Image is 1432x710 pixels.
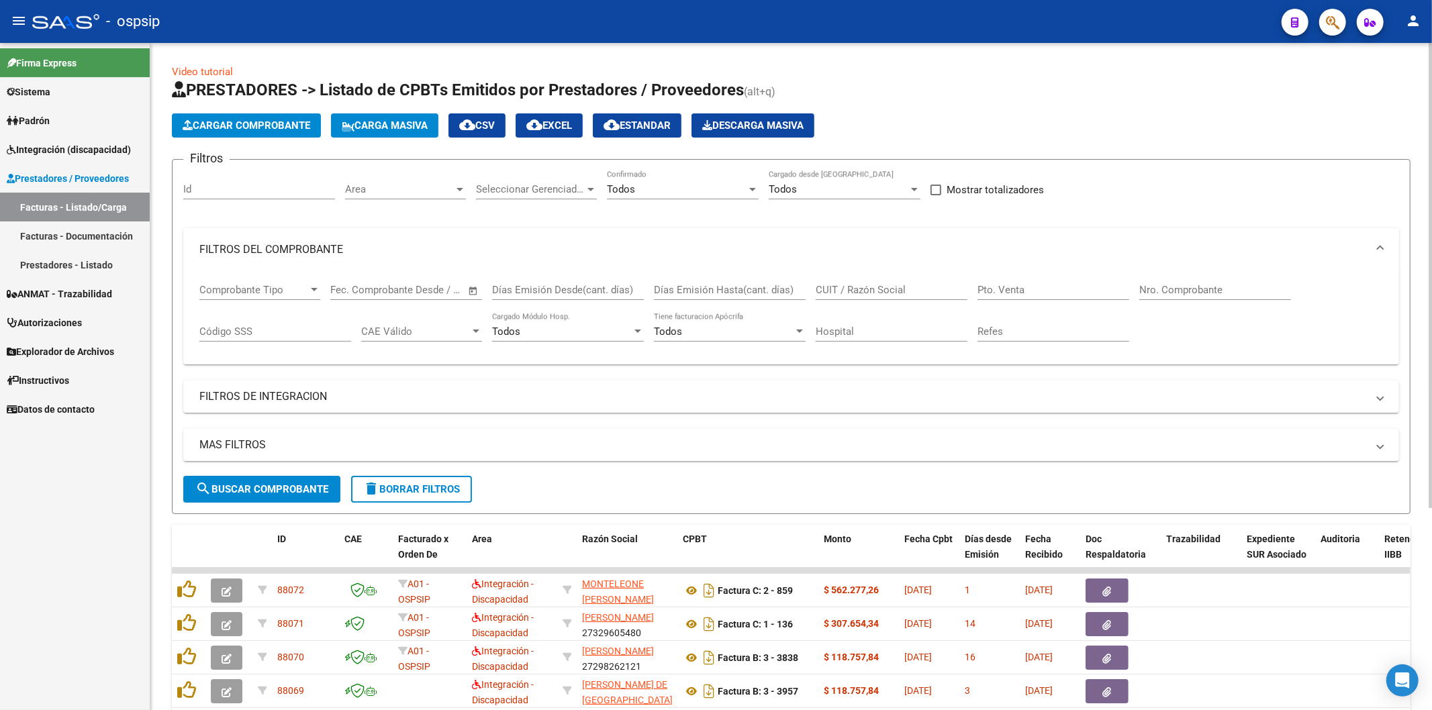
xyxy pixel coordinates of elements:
mat-icon: cloud_download [459,117,475,133]
button: Descarga Masiva [691,113,814,138]
datatable-header-cell: Monto [818,525,899,584]
input: End date [386,284,451,296]
span: [PERSON_NAME] [582,612,654,623]
span: Descarga Masiva [702,119,804,132]
mat-expansion-panel-header: FILTROS DE INTEGRACION [183,381,1399,413]
span: ID [277,534,286,544]
app-download-masive: Descarga masiva de comprobantes (adjuntos) [691,113,814,138]
strong: $ 307.654,34 [824,618,879,629]
strong: Factura B: 3 - 3957 [718,686,798,697]
span: Integración (discapacidad) [7,142,131,157]
span: Mostrar totalizadores [947,182,1044,198]
span: [DATE] [1025,685,1053,696]
span: Explorador de Archivos [7,344,114,359]
button: Buscar Comprobante [183,476,340,503]
span: Instructivos [7,373,69,388]
span: CPBT [683,534,707,544]
datatable-header-cell: Area [467,525,557,584]
span: Fecha Recibido [1025,534,1063,560]
span: CSV [459,119,495,132]
strong: $ 118.757,84 [824,685,879,696]
span: Datos de contacto [7,402,95,417]
span: Comprobante Tipo [199,284,308,296]
span: Area [345,183,454,195]
span: Seleccionar Gerenciador [476,183,585,195]
span: Fecha Cpbt [904,534,953,544]
div: 27164155663 [582,677,672,705]
span: Auditoria [1321,534,1360,544]
span: Sistema [7,85,50,99]
span: Prestadores / Proveedores [7,171,129,186]
datatable-header-cell: Doc Respaldatoria [1080,525,1161,584]
span: MONTELEONE [PERSON_NAME] [582,578,654,605]
input: Start date [330,284,374,296]
span: Integración - Discapacidad [472,679,534,705]
span: 16 [965,652,975,662]
datatable-header-cell: ID [272,525,339,584]
datatable-header-cell: Auditoria [1315,525,1379,584]
span: Días desde Emisión [965,534,1012,560]
datatable-header-cell: Facturado x Orden De [393,525,467,584]
datatable-header-cell: Expediente SUR Asociado [1241,525,1315,584]
span: [DATE] [904,652,932,662]
mat-icon: cloud_download [526,117,542,133]
span: Todos [769,183,797,195]
button: Borrar Filtros [351,476,472,503]
span: Integración - Discapacidad [472,612,534,638]
span: 88071 [277,618,304,629]
span: Facturado x Orden De [398,534,448,560]
span: 14 [965,618,975,629]
span: (alt+q) [744,85,775,98]
span: Carga Masiva [342,119,428,132]
mat-icon: delete [363,480,379,497]
span: CAE Válido [361,325,470,338]
datatable-header-cell: CAE [339,525,393,584]
span: Retencion IIBB [1384,534,1428,560]
span: Monto [824,534,851,544]
div: 27298262121 [582,644,672,672]
a: Video tutorial [172,66,233,78]
span: Borrar Filtros [363,483,460,495]
span: Todos [607,183,635,195]
div: FILTROS DEL COMPROBANTE [183,271,1399,365]
span: Razón Social [582,534,638,544]
datatable-header-cell: Razón Social [577,525,677,584]
span: Expediente SUR Asociado [1247,534,1306,560]
i: Descargar documento [700,580,718,601]
button: Open calendar [466,283,481,299]
strong: $ 118.757,84 [824,652,879,662]
span: [PERSON_NAME] [582,646,654,656]
span: 88072 [277,585,304,595]
strong: Factura C: 1 - 136 [718,619,793,629]
mat-icon: person [1405,13,1421,29]
span: PRESTADORES -> Listado de CPBTs Emitidos por Prestadores / Proveedores [172,81,744,99]
mat-icon: cloud_download [604,117,620,133]
span: ANMAT - Trazabilidad [7,287,112,301]
mat-panel-title: FILTROS DEL COMPROBANTE [199,242,1367,257]
i: Descargar documento [700,613,718,635]
datatable-header-cell: Trazabilidad [1161,525,1241,584]
span: - ospsip [106,7,160,36]
span: 3 [965,685,970,696]
span: A01 - OSPSIP [398,578,430,605]
datatable-header-cell: CPBT [677,525,818,584]
span: Area [472,534,492,544]
span: CAE [344,534,362,544]
div: 27165198498 [582,576,672,605]
span: [DATE] [904,685,932,696]
button: Carga Masiva [331,113,438,138]
strong: Factura C: 2 - 859 [718,585,793,596]
mat-expansion-panel-header: MAS FILTROS [183,429,1399,461]
mat-icon: menu [11,13,27,29]
span: EXCEL [526,119,572,132]
mat-icon: search [195,480,211,497]
span: [DATE] [904,618,932,629]
span: 1 [965,585,970,595]
button: CSV [448,113,506,138]
span: A01 - OSPSIP [398,612,430,638]
div: 27329605480 [582,610,672,638]
div: Open Intercom Messenger [1386,664,1419,697]
i: Descargar documento [700,647,718,668]
strong: $ 562.277,26 [824,585,879,595]
span: Todos [492,325,520,338]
